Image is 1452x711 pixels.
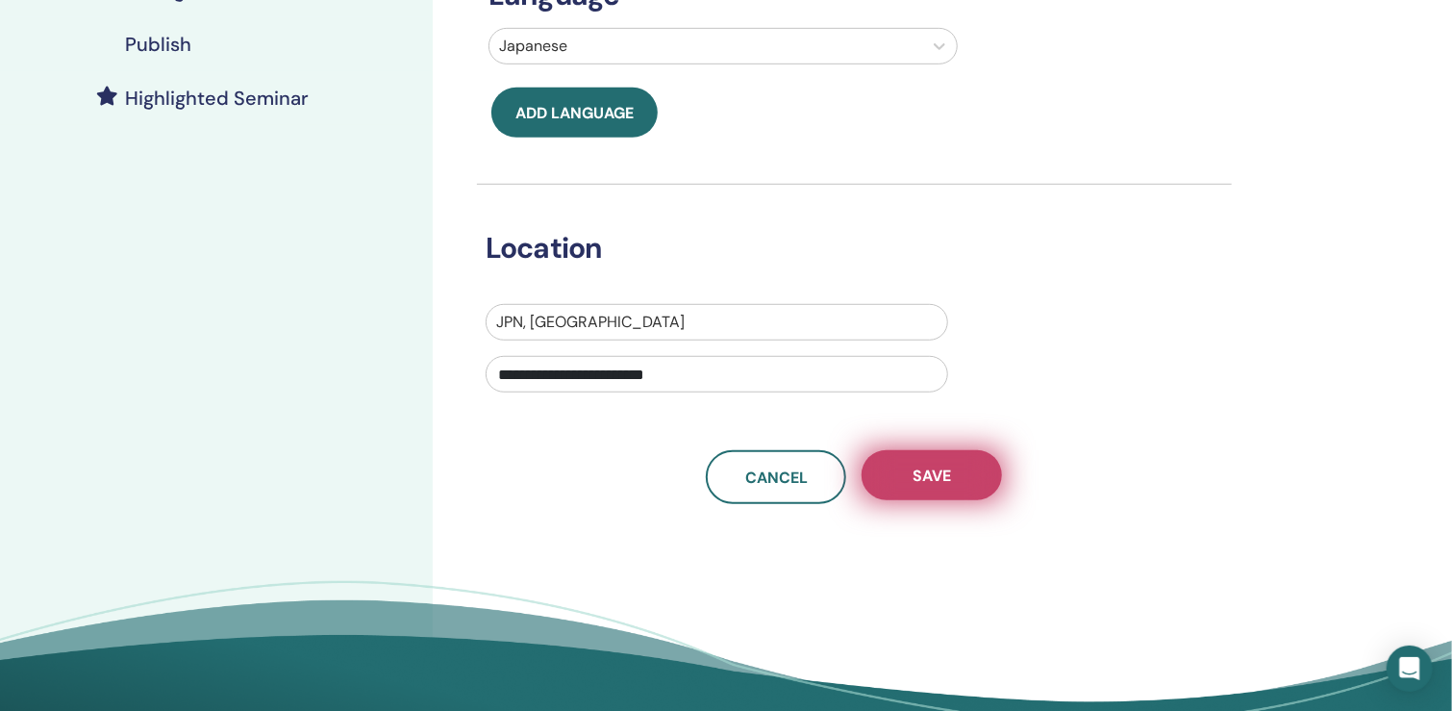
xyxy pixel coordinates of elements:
[125,87,309,110] h4: Highlighted Seminar
[125,33,191,56] h4: Publish
[491,88,658,138] button: Add language
[474,231,1206,266] h3: Location
[706,450,846,504] a: Cancel
[862,450,1002,500] button: Save
[745,468,808,488] span: Cancel
[1387,646,1433,692] div: Open Intercom Messenger
[913,466,951,486] span: Save
[515,103,634,123] span: Add language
